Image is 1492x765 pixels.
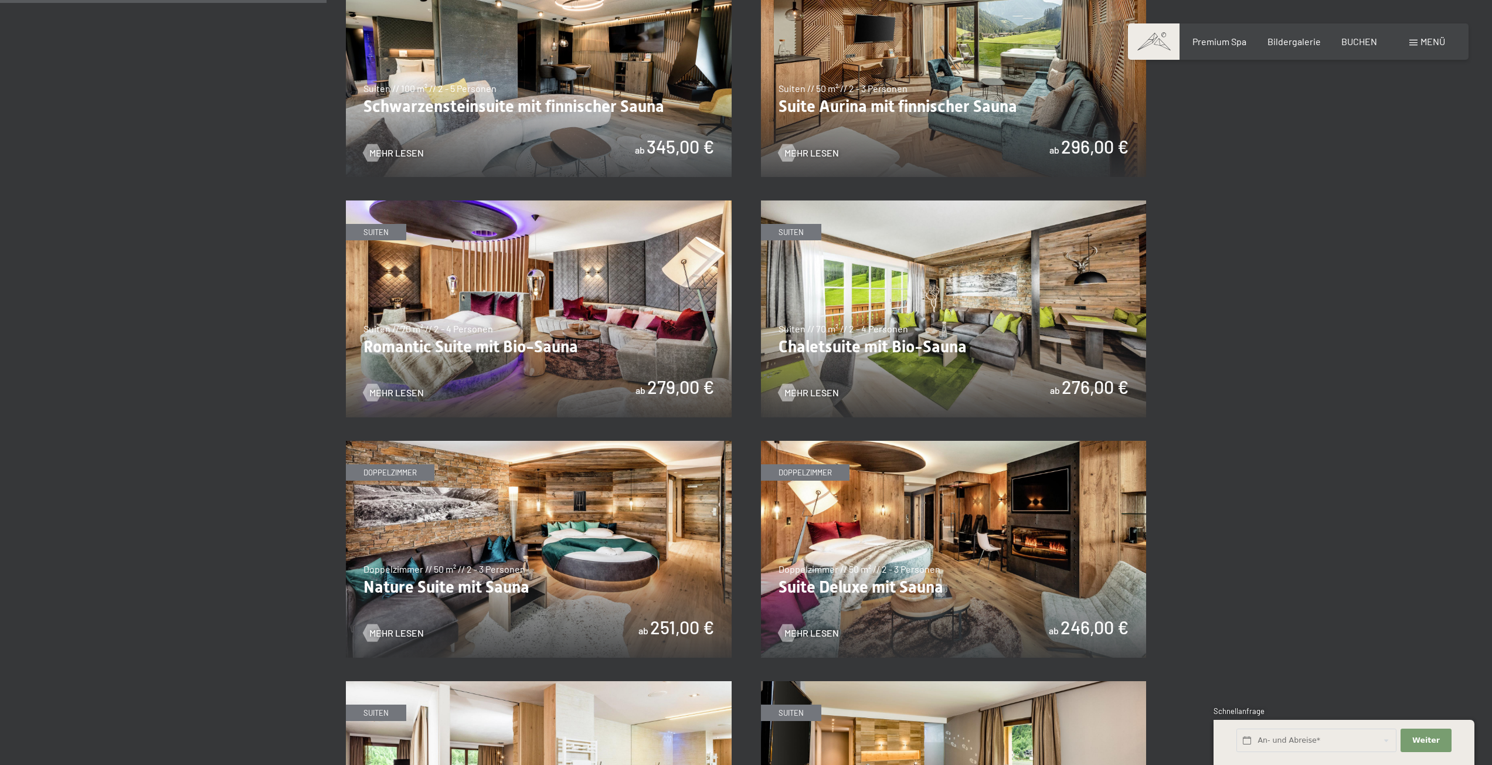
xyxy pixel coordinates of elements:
[346,200,732,417] img: Romantic Suite mit Bio-Sauna
[761,441,1147,658] img: Suite Deluxe mit Sauna
[1420,36,1445,47] span: Menü
[369,147,424,159] span: Mehr Lesen
[761,200,1147,417] img: Chaletsuite mit Bio-Sauna
[1341,36,1377,47] a: BUCHEN
[779,386,839,399] a: Mehr Lesen
[761,201,1147,208] a: Chaletsuite mit Bio-Sauna
[1412,735,1440,746] span: Weiter
[1401,729,1451,753] button: Weiter
[761,682,1147,689] a: Alpin Studio
[363,386,424,399] a: Mehr Lesen
[779,627,839,640] a: Mehr Lesen
[346,441,732,658] img: Nature Suite mit Sauna
[1214,706,1265,716] span: Schnellanfrage
[346,201,732,208] a: Romantic Suite mit Bio-Sauna
[346,682,732,689] a: Family Suite
[779,147,839,159] a: Mehr Lesen
[363,627,424,640] a: Mehr Lesen
[363,147,424,159] a: Mehr Lesen
[784,386,839,399] span: Mehr Lesen
[761,441,1147,448] a: Suite Deluxe mit Sauna
[369,627,424,640] span: Mehr Lesen
[369,386,424,399] span: Mehr Lesen
[784,147,839,159] span: Mehr Lesen
[1267,36,1321,47] a: Bildergalerie
[784,627,839,640] span: Mehr Lesen
[1192,36,1246,47] a: Premium Spa
[346,441,732,448] a: Nature Suite mit Sauna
